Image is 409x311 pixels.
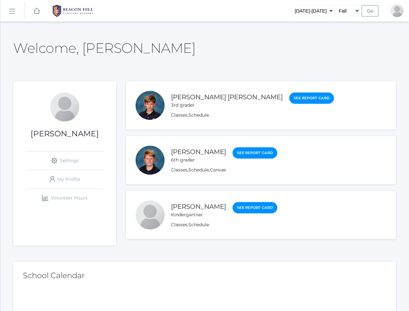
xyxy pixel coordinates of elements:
div: , , [171,167,277,173]
a: See Report Card [289,92,334,104]
div: , [171,112,334,119]
a: Classes [171,112,187,118]
h2: School Calendar [23,271,386,280]
a: [PERSON_NAME] [171,148,226,156]
a: Classes [171,222,187,228]
a: Schedule [188,222,209,228]
div: , [171,221,277,228]
a: My Profile [26,170,103,189]
div: Graham Leidenfrost [136,146,165,175]
a: Canvas [210,167,226,173]
a: [PERSON_NAME] [171,203,226,210]
div: 3rd grader [171,102,283,109]
div: Frances Leidenfrost [136,200,165,229]
a: [PERSON_NAME] [PERSON_NAME] [171,93,283,101]
h2: Welcome, [PERSON_NAME] [13,41,195,55]
a: Classes [171,167,187,173]
a: Schedule [188,167,209,173]
a: Settings [26,151,103,170]
h1: [PERSON_NAME] [13,130,116,138]
a: Volunteer Hours [26,189,103,207]
div: Hudson Leidenfrost [136,91,165,120]
img: BHCALogos-05-308ed15e86a5a0abce9b8dd61676a3503ac9727e845dece92d48e8588c001991.png [49,3,97,19]
div: Kindergartner [171,211,226,218]
div: Dan Leidenfrost [50,92,79,121]
a: See Report Card [233,202,277,213]
div: Dan Leidenfrost [391,4,404,17]
div: 6th grader [171,157,226,163]
a: Schedule [188,112,209,118]
a: See Report Card [233,147,277,159]
input: Go [362,5,378,16]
